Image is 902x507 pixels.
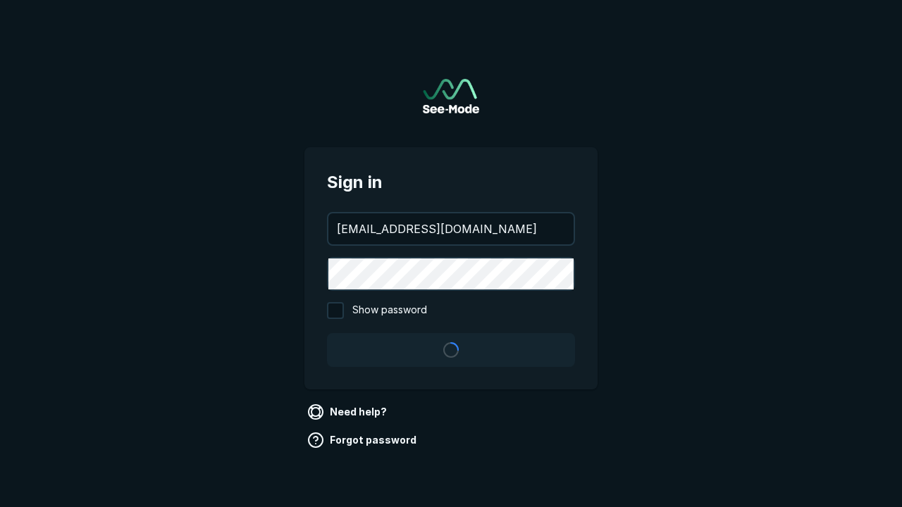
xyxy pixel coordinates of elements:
img: See-Mode Logo [423,79,479,113]
a: Need help? [304,401,393,423]
a: Forgot password [304,429,422,451]
a: Go to sign in [423,79,479,113]
span: Show password [352,302,427,319]
input: your@email.com [328,213,574,244]
span: Sign in [327,170,575,195]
